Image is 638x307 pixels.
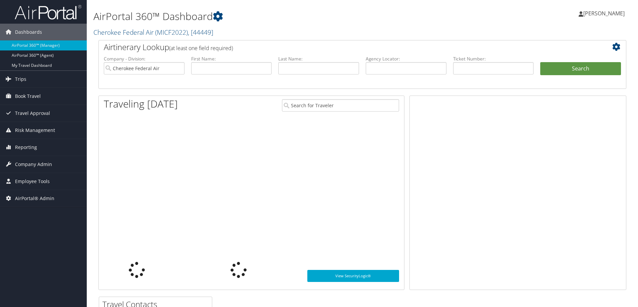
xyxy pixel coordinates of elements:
[104,97,178,111] h1: Traveling [DATE]
[104,41,577,53] h2: Airtinerary Lookup
[15,105,50,122] span: Travel Approval
[188,28,213,37] span: , [ 44449 ]
[453,55,534,62] label: Ticket Number:
[93,9,452,23] h1: AirPortal 360™ Dashboard
[366,55,446,62] label: Agency Locator:
[307,270,399,282] a: View SecurityLogic®
[104,55,185,62] label: Company - Division:
[583,10,625,17] span: [PERSON_NAME]
[15,122,55,139] span: Risk Management
[282,99,399,112] input: Search for Traveler
[15,190,54,207] span: AirPortal® Admin
[15,173,50,190] span: Employee Tools
[169,44,233,52] span: (at least one field required)
[155,28,188,37] span: ( MICF2022 )
[579,3,631,23] a: [PERSON_NAME]
[15,4,81,20] img: airportal-logo.png
[15,156,52,173] span: Company Admin
[15,88,41,105] span: Book Travel
[278,55,359,62] label: Last Name:
[191,55,272,62] label: First Name:
[15,71,26,88] span: Trips
[15,24,42,40] span: Dashboards
[15,139,37,156] span: Reporting
[93,28,213,37] a: Cherokee Federal Air
[540,62,621,75] button: Search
